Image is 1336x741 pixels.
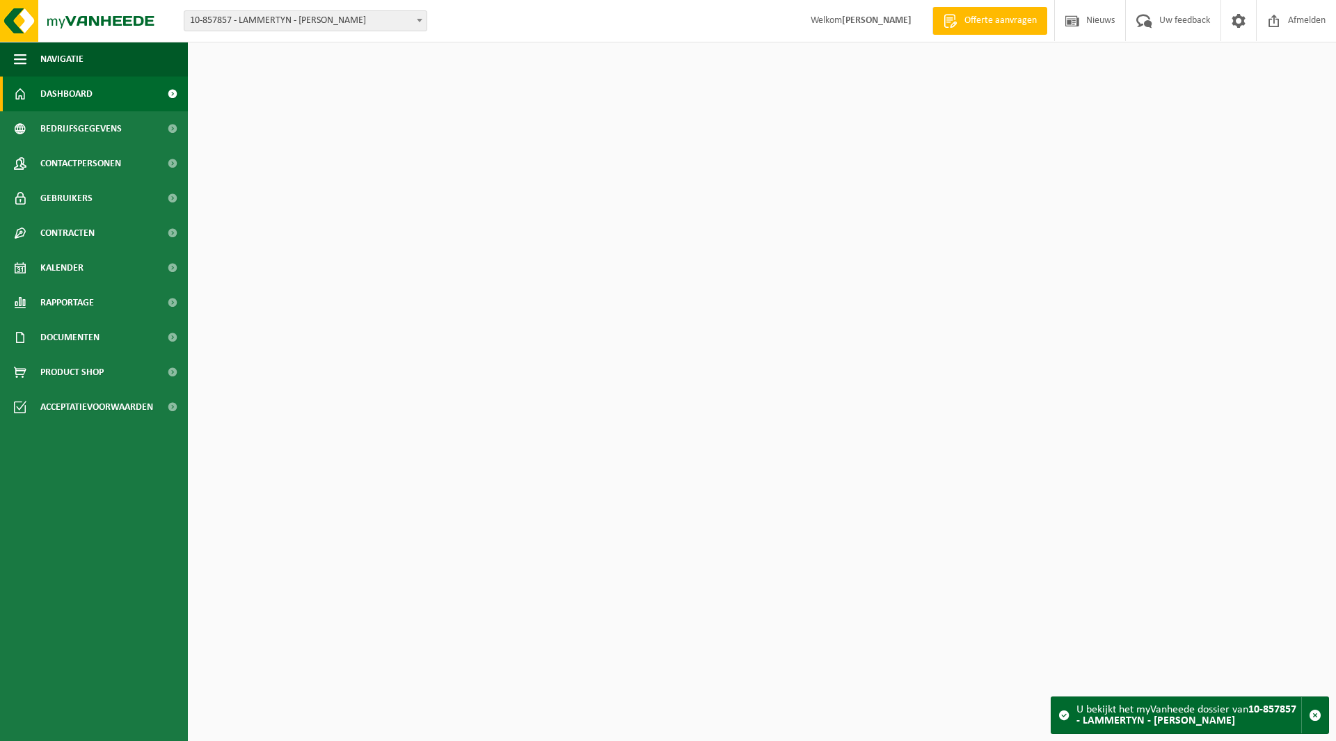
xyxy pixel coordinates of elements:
span: Bedrijfsgegevens [40,111,122,146]
span: Offerte aanvragen [961,14,1040,28]
div: U bekijkt het myVanheede dossier van [1076,697,1301,733]
span: Rapportage [40,285,94,320]
span: Dashboard [40,77,93,111]
span: 10-857857 - LAMMERTYN - ILKNUR ALTINTAS - AARTSELAAR [184,10,427,31]
strong: [PERSON_NAME] [842,15,912,26]
span: Contracten [40,216,95,250]
span: 10-857857 - LAMMERTYN - ILKNUR ALTINTAS - AARTSELAAR [184,11,427,31]
span: Product Shop [40,355,104,390]
span: Kalender [40,250,83,285]
span: Documenten [40,320,100,355]
span: Gebruikers [40,181,93,216]
span: Acceptatievoorwaarden [40,390,153,424]
a: Offerte aanvragen [932,7,1047,35]
span: Navigatie [40,42,83,77]
span: Contactpersonen [40,146,121,181]
strong: 10-857857 - LAMMERTYN - [PERSON_NAME] [1076,704,1296,726]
